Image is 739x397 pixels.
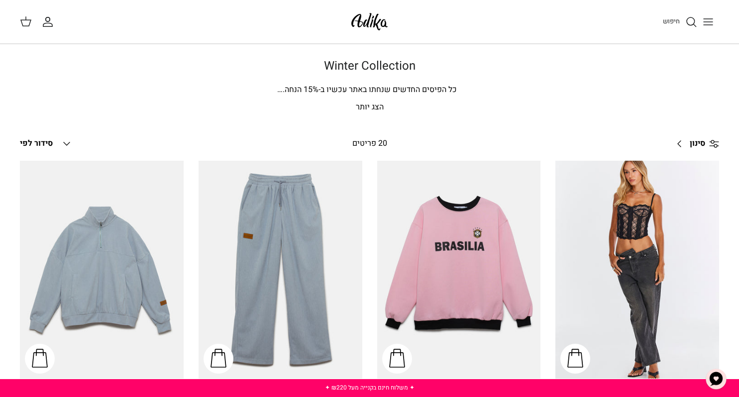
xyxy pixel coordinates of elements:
[663,16,697,28] a: חיפוש
[325,383,415,392] a: ✦ משלוח חינם בקנייה מעל ₪220 ✦
[21,101,718,114] p: הצג יותר
[20,161,184,379] a: סווטשירט City Strolls אוברסייז
[20,133,73,155] button: סידור לפי
[277,84,318,96] span: % הנחה.
[377,161,541,379] a: סווטשירט Brazilian Kid
[670,132,719,156] a: סינון
[697,11,719,33] button: Toggle menu
[199,161,362,379] a: מכנסי טרנינג City strolls
[20,137,53,149] span: סידור לפי
[555,161,719,379] a: ג׳ינס All Or Nothing קריס-קרוס | BOYFRIEND
[348,10,391,33] img: Adika IL
[690,137,705,150] span: סינון
[304,84,313,96] span: 15
[318,84,457,96] span: כל הפיסים החדשים שנחתו באתר עכשיו ב-
[42,16,58,28] a: החשבון שלי
[286,137,453,150] div: 20 פריטים
[663,16,680,26] span: חיפוש
[21,59,718,74] h1: Winter Collection
[701,364,731,394] button: צ'אט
